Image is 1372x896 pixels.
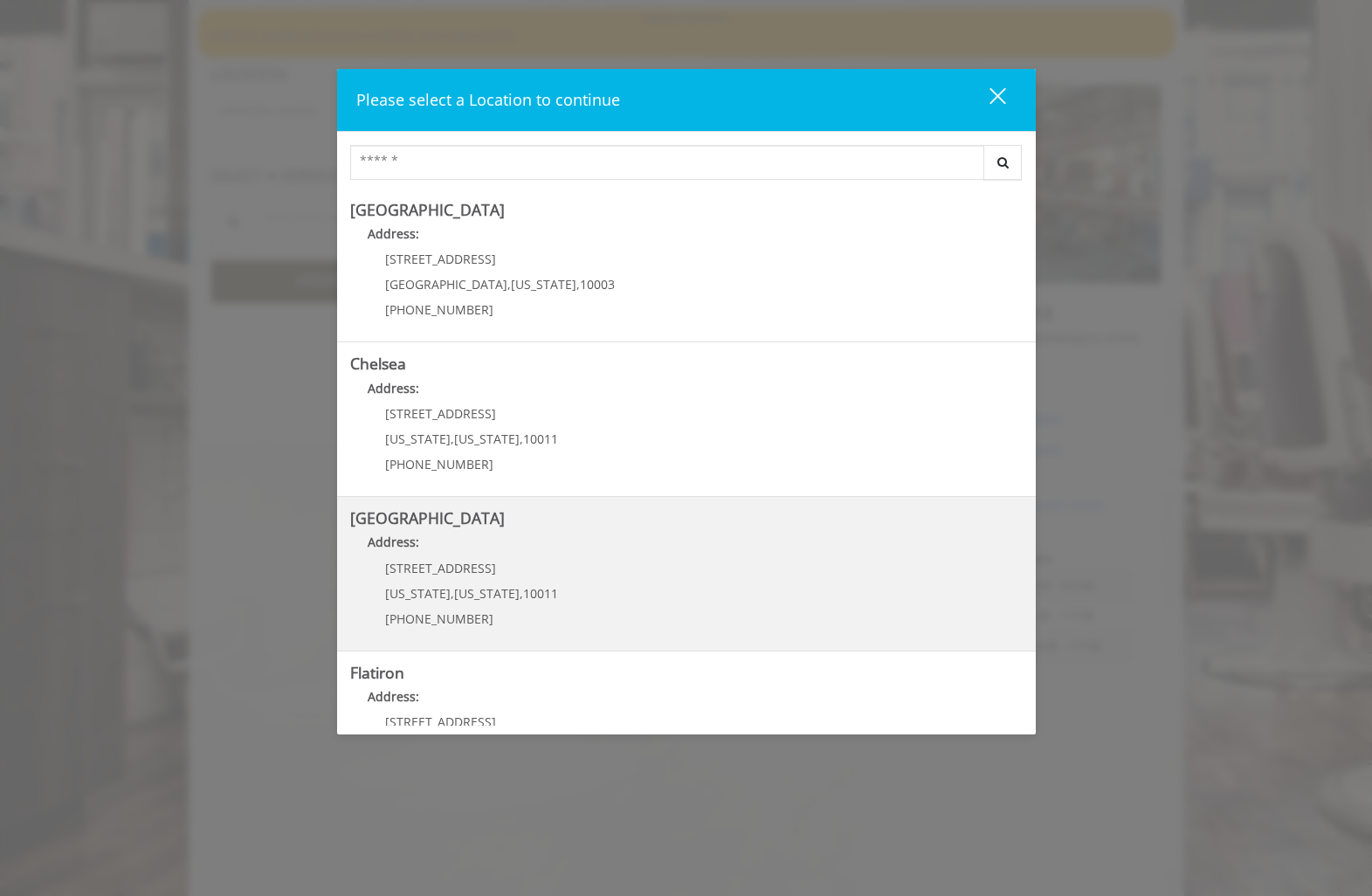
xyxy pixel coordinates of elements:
b: [GEOGRAPHIC_DATA] [350,199,505,220]
span: [US_STATE] [454,585,520,602]
span: [US_STATE] [511,276,576,293]
span: [PHONE_NUMBER] [385,456,493,472]
b: [GEOGRAPHIC_DATA] [350,507,505,528]
b: Address: [368,225,419,242]
span: [STREET_ADDRESS] [385,405,496,422]
span: , [520,585,523,602]
div: Center Select [350,145,1023,189]
span: 10011 [523,431,558,447]
span: , [451,585,454,602]
b: Address: [368,688,419,705]
button: close dialog [957,82,1017,118]
b: Chelsea [350,353,406,374]
input: Search Center [350,145,984,180]
span: [STREET_ADDRESS] [385,560,496,576]
span: [PHONE_NUMBER] [385,610,493,627]
span: Please select a Location to continue [356,89,620,110]
span: , [576,276,580,293]
div: close dialog [969,86,1004,113]
span: [US_STATE] [385,585,451,602]
b: Address: [368,534,419,550]
b: Address: [368,380,419,396]
span: , [507,276,511,293]
span: , [451,431,454,447]
span: [STREET_ADDRESS] [385,713,496,730]
b: Flatiron [350,662,404,683]
span: [STREET_ADDRESS] [385,251,496,267]
span: 10011 [523,585,558,602]
i: Search button [993,156,1013,169]
span: [PHONE_NUMBER] [385,301,493,318]
span: [US_STATE] [385,431,451,447]
span: 10003 [580,276,615,293]
span: [US_STATE] [454,431,520,447]
span: [GEOGRAPHIC_DATA] [385,276,507,293]
span: , [520,431,523,447]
